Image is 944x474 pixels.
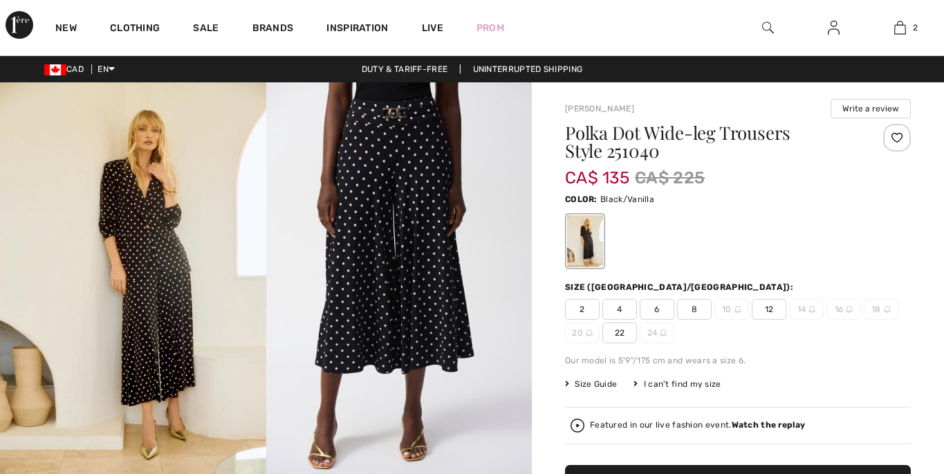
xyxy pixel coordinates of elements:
[817,19,851,37] a: Sign In
[600,194,654,204] span: Black/Vanilla
[602,322,637,343] span: 22
[828,19,840,36] img: My Info
[565,378,617,390] span: Size Guide
[586,329,593,336] img: ring-m.svg
[422,21,443,35] a: Live
[193,22,219,37] a: Sale
[640,299,674,320] span: 6
[677,299,712,320] span: 8
[565,322,600,343] span: 20
[565,124,853,160] h1: Polka Dot Wide-leg Trousers Style 251040
[565,281,796,293] div: Size ([GEOGRAPHIC_DATA]/[GEOGRAPHIC_DATA]):
[98,64,115,74] span: EN
[6,11,33,39] img: 1ère Avenue
[884,306,891,313] img: ring-m.svg
[567,215,603,267] div: Black/Vanilla
[110,22,160,37] a: Clothing
[476,21,504,35] a: Prom
[44,64,89,74] span: CAD
[565,354,911,367] div: Our model is 5'9"/175 cm and wears a size 6.
[714,299,749,320] span: 10
[565,154,629,188] span: CA$ 135
[252,22,294,37] a: Brands
[635,165,705,190] span: CA$ 225
[640,322,674,343] span: 24
[571,419,584,432] img: Watch the replay
[633,378,721,390] div: I can't find my size
[894,19,906,36] img: My Bag
[660,329,667,336] img: ring-m.svg
[734,306,741,313] img: ring-m.svg
[762,19,774,36] img: search the website
[831,99,911,118] button: Write a review
[565,104,634,113] a: [PERSON_NAME]
[590,421,805,430] div: Featured in our live fashion event.
[826,299,861,320] span: 16
[44,64,66,75] img: Canadian Dollar
[864,299,898,320] span: 18
[752,299,786,320] span: 12
[808,306,815,313] img: ring-m.svg
[55,22,77,37] a: New
[326,22,388,37] span: Inspiration
[913,21,918,34] span: 2
[867,19,932,36] a: 2
[846,306,853,313] img: ring-m.svg
[732,420,806,430] strong: Watch the replay
[602,299,637,320] span: 4
[565,194,598,204] span: Color:
[789,299,824,320] span: 14
[565,299,600,320] span: 2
